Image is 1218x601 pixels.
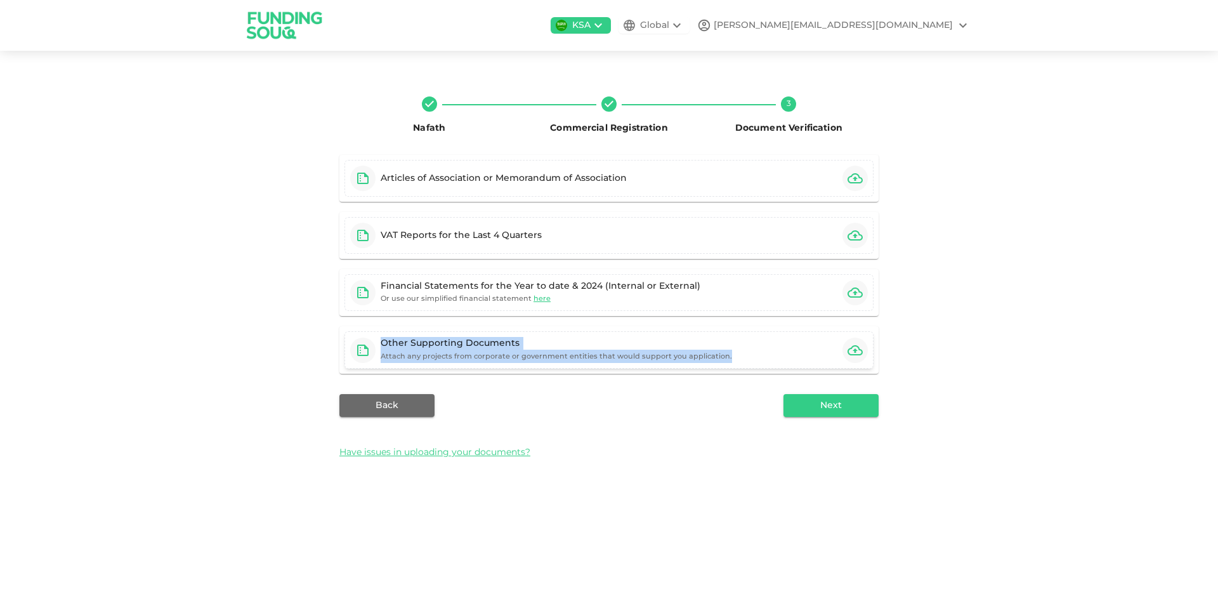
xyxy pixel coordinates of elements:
[640,19,669,32] div: Global
[339,394,435,417] button: Back
[735,124,842,133] span: Document Verification
[381,353,732,360] small: Attach any projects from corporate or government entities that would support you application.
[339,446,530,459] span: Have issues in uploading your documents?
[339,437,879,468] div: Have issues in uploading your documents?
[381,172,627,185] div: Articles of Association or Memorandum of Association
[787,100,791,108] text: 3
[381,337,732,350] div: Other Supporting Documents
[714,19,953,32] div: [PERSON_NAME][EMAIL_ADDRESS][DOMAIN_NAME]
[550,124,667,133] span: Commercial Registration
[783,394,879,417] button: Next
[556,20,567,31] img: flag-sa.b9a346574cdc8950dd34b50780441f57.svg
[413,124,445,133] span: Nafath
[572,19,591,32] div: KSA
[534,296,551,302] span: here
[381,229,542,242] div: VAT Reports for the Last 4 Quarters
[381,293,551,305] small: Or use our simplified financial statement
[381,280,700,293] div: Financial Statements for the Year to date & 2024 (Internal or External)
